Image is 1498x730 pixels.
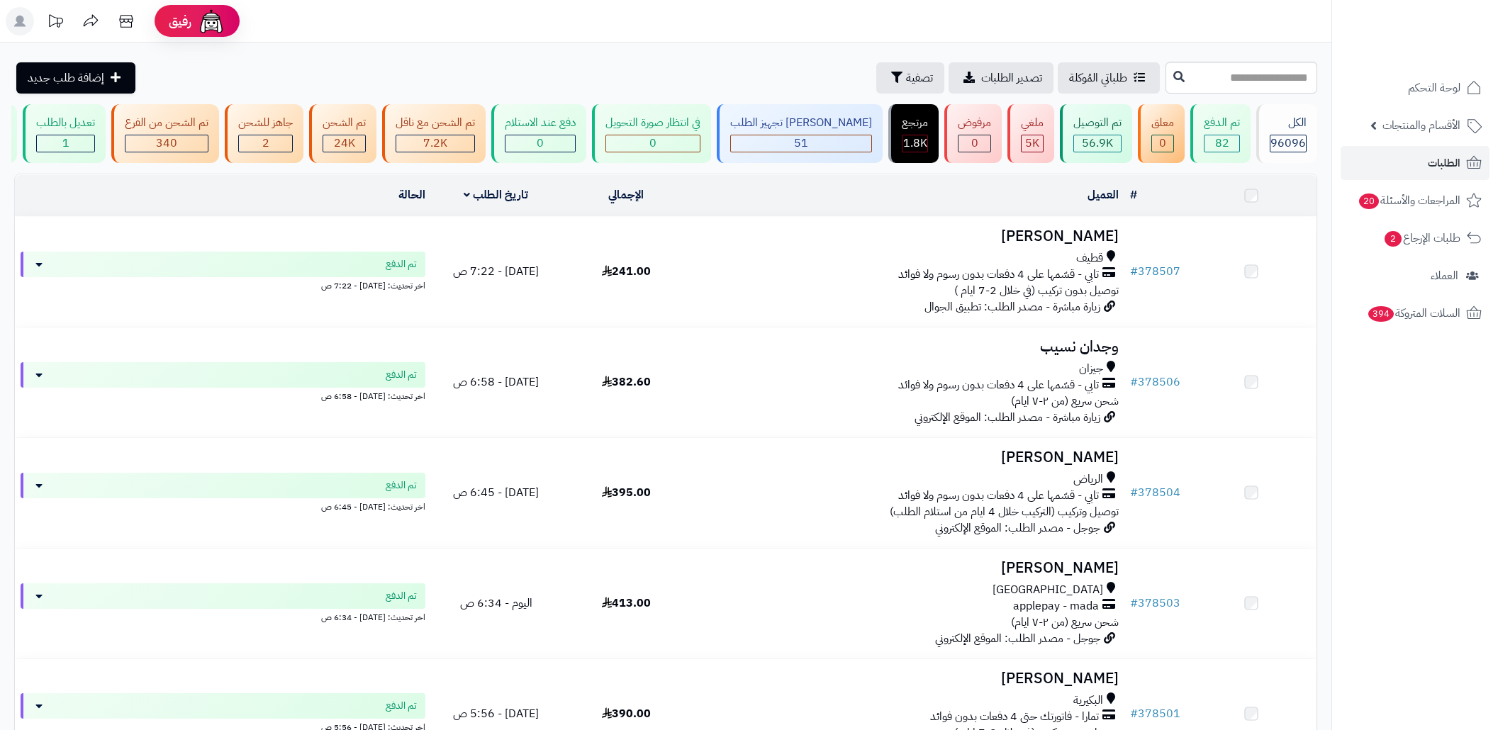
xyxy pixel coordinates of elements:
div: تم الشحن [323,115,366,131]
a: تاريخ الطلب [464,186,528,203]
a: تم الدفع 82 [1187,104,1253,163]
span: الأقسام والمنتجات [1382,116,1460,135]
img: ai-face.png [197,7,225,35]
span: توصيل وتركيب (التركيب خلال 4 ايام من استلام الطلب) [890,503,1119,520]
span: جيزان [1079,361,1103,377]
a: #378507 [1130,263,1180,280]
span: [DATE] - 5:56 ص [453,705,539,722]
a: السلات المتروكة394 [1341,296,1489,330]
a: معلق 0 [1135,104,1187,163]
span: 241.00 [602,263,651,280]
a: تم التوصيل 56.9K [1057,104,1135,163]
span: تمارا - فاتورتك حتى 4 دفعات بدون فوائد [930,709,1099,725]
div: 51 [731,135,871,152]
span: توصيل بدون تركيب (في خلال 2-7 ايام ) [954,282,1119,299]
h3: [PERSON_NAME] [697,449,1119,466]
div: 2 [239,135,292,152]
span: تصدير الطلبات [981,69,1042,86]
span: [DATE] - 6:45 ص [453,484,539,501]
span: 395.00 [602,484,651,501]
span: # [1130,374,1138,391]
span: الطلبات [1428,153,1460,173]
span: 390.00 [602,705,651,722]
div: 4993 [1022,135,1043,152]
h3: [PERSON_NAME] [697,670,1119,687]
a: مرفوض 0 [941,104,1005,163]
div: ملغي [1021,115,1044,131]
span: # [1130,263,1138,280]
div: 56919 [1074,135,1121,152]
div: تم الشحن من الفرع [125,115,208,131]
span: 5K [1025,135,1039,152]
span: لوحة التحكم [1408,78,1460,98]
div: تم الشحن مع ناقل [396,115,475,131]
span: 2 [1385,231,1402,247]
div: معلق [1151,115,1174,131]
span: الرياض [1073,471,1103,488]
div: 0 [606,135,700,152]
span: 20 [1359,193,1379,209]
div: اخر تحديث: [DATE] - 7:22 ص [21,277,425,292]
a: #378504 [1130,484,1180,501]
a: تم الشحن من الفرع 340 [108,104,222,163]
a: الطلبات [1341,146,1489,180]
div: تعديل بالطلب [36,115,95,131]
span: تم الدفع [386,478,417,493]
span: تم الدفع [386,257,417,271]
div: 0 [958,135,990,152]
span: تابي - قسّمها على 4 دفعات بدون رسوم ولا فوائد [898,488,1099,504]
a: تصدير الطلبات [949,62,1053,94]
span: 0 [1159,135,1166,152]
span: تصفية [906,69,933,86]
div: 340 [125,135,208,152]
span: 2 [262,135,269,152]
span: [DATE] - 6:58 ص [453,374,539,391]
a: تعديل بالطلب 1 [20,104,108,163]
span: 0 [649,135,656,152]
a: دفع عند الاستلام 0 [488,104,589,163]
span: 56.9K [1082,135,1113,152]
span: 0 [971,135,978,152]
div: 1834 [902,135,927,152]
a: الإجمالي [608,186,644,203]
span: 96096 [1270,135,1306,152]
a: تم الشحن مع ناقل 7.2K [379,104,488,163]
span: طلبات الإرجاع [1383,228,1460,248]
div: اخر تحديث: [DATE] - 6:45 ص [21,498,425,513]
span: # [1130,595,1138,612]
span: تم الدفع [386,589,417,603]
a: جاهز للشحن 2 [222,104,306,163]
a: # [1130,186,1137,203]
span: 0 [537,135,544,152]
span: جوجل - مصدر الطلب: الموقع الإلكتروني [935,630,1100,647]
span: 394 [1368,306,1394,322]
span: 1.8K [903,135,927,152]
h3: [PERSON_NAME] [697,560,1119,576]
span: تم الدفع [386,699,417,713]
div: تم الدفع [1204,115,1240,131]
a: تحديثات المنصة [38,7,73,39]
div: 7222 [396,135,474,152]
a: [PERSON_NAME] تجهيز الطلب 51 [714,104,885,163]
div: 82 [1204,135,1239,152]
button: تصفية [876,62,944,94]
span: طلباتي المُوكلة [1069,69,1127,86]
a: في انتظار صورة التحويل 0 [589,104,714,163]
div: مرتجع [902,115,928,131]
span: 413.00 [602,595,651,612]
span: زيارة مباشرة - مصدر الطلب: تطبيق الجوال [924,298,1100,315]
div: [PERSON_NAME] تجهيز الطلب [730,115,872,131]
span: البكيرية [1073,692,1103,709]
span: اليوم - 6:34 ص [460,595,532,612]
span: [DATE] - 7:22 ص [453,263,539,280]
div: جاهز للشحن [238,115,293,131]
div: اخر تحديث: [DATE] - 6:34 ص [21,609,425,624]
span: 82 [1215,135,1229,152]
a: العملاء [1341,259,1489,293]
span: المراجعات والأسئلة [1358,191,1460,210]
span: # [1130,484,1138,501]
div: 0 [505,135,575,152]
a: ملغي 5K [1005,104,1057,163]
a: الحالة [398,186,425,203]
span: # [1130,705,1138,722]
